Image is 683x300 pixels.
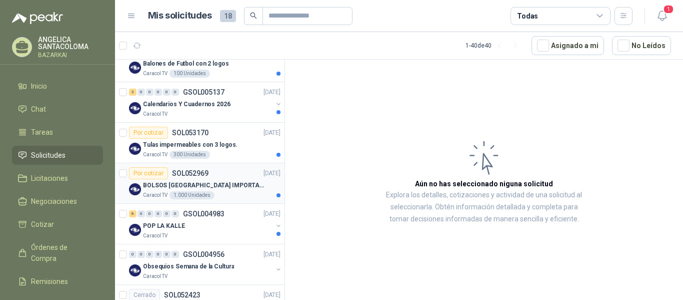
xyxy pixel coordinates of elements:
[115,42,284,82] a: Por cotizarSOL053837[DATE] Company LogoBalones de Futbol con 2 logosCaracol TV100 Unidades
[129,208,282,240] a: 6 0 0 0 0 0 GSOL004983[DATE] Company LogoPOP LA KALLECaracol TV
[143,59,229,69] p: Balones de Futbol con 2 logos
[12,192,103,211] a: Negociaciones
[148,9,212,23] h1: Mis solicitudes
[172,129,208,136] p: SOL053170
[163,210,170,217] div: 0
[164,291,200,298] p: SOL052423
[154,251,162,258] div: 0
[171,210,179,217] div: 0
[38,52,103,58] p: BAZARKAI
[129,86,282,118] a: 3 0 0 0 0 0 GSOL005137[DATE] Company LogoCalendarios Y Cuadernos 2026Caracol TV
[129,183,141,195] img: Company Logo
[263,250,280,259] p: [DATE]
[31,173,68,184] span: Licitaciones
[183,251,224,258] p: GSOL004956
[129,224,141,236] img: Company Logo
[220,10,236,22] span: 18
[129,127,168,139] div: Por cotizar
[163,89,170,96] div: 0
[250,12,257,19] span: search
[663,5,674,14] span: 1
[137,251,145,258] div: 0
[415,178,553,189] h3: Aún no has seleccionado niguna solicitud
[146,89,153,96] div: 0
[31,127,53,138] span: Tareas
[263,169,280,178] p: [DATE]
[517,11,538,22] div: Todas
[169,191,214,199] div: 1.000 Unidades
[129,102,141,114] img: Company Logo
[12,77,103,96] a: Inicio
[12,12,63,24] img: Logo peakr
[169,70,210,78] div: 100 Unidades
[31,81,47,92] span: Inicio
[129,248,282,280] a: 0 0 0 0 0 0 GSOL004956[DATE] Company LogoObsequios Semana de la CulturaCaracol TV
[146,251,153,258] div: 0
[129,89,136,96] div: 3
[129,62,141,74] img: Company Logo
[385,189,583,225] p: Explora los detalles, cotizaciones y actividad de una solicitud al seleccionarla. Obtén informaci...
[171,251,179,258] div: 0
[653,7,671,25] button: 1
[12,272,103,291] a: Remisiones
[465,38,523,54] div: 1 - 40 de 40
[612,36,671,55] button: No Leídos
[263,88,280,97] p: [DATE]
[31,276,68,287] span: Remisiones
[143,191,167,199] p: Caracol TV
[137,89,145,96] div: 0
[143,221,185,231] p: POP LA KALLE
[137,210,145,217] div: 0
[172,170,208,177] p: SOL052969
[12,169,103,188] a: Licitaciones
[12,100,103,119] a: Chat
[531,36,604,55] button: Asignado a mi
[115,163,284,204] a: Por cotizarSOL052969[DATE] Company LogoBOLSOS [GEOGRAPHIC_DATA] IMPORTADO [GEOGRAPHIC_DATA]-397-1...
[183,210,224,217] p: GSOL004983
[263,128,280,138] p: [DATE]
[143,181,267,190] p: BOLSOS [GEOGRAPHIC_DATA] IMPORTADO [GEOGRAPHIC_DATA]-397-1
[169,151,210,159] div: 300 Unidades
[263,290,280,300] p: [DATE]
[31,242,93,264] span: Órdenes de Compra
[12,146,103,165] a: Solicitudes
[129,264,141,276] img: Company Logo
[129,210,136,217] div: 6
[143,232,167,240] p: Caracol TV
[12,123,103,142] a: Tareas
[171,89,179,96] div: 0
[143,140,237,150] p: Tulas impermeables con 3 logos.
[143,272,167,280] p: Caracol TV
[154,89,162,96] div: 0
[31,104,46,115] span: Chat
[263,209,280,219] p: [DATE]
[38,36,103,50] p: ANGELICA SANTACOLOMA
[31,150,65,161] span: Solicitudes
[129,143,141,155] img: Company Logo
[163,251,170,258] div: 0
[143,110,167,118] p: Caracol TV
[129,167,168,179] div: Por cotizar
[143,70,167,78] p: Caracol TV
[143,262,234,271] p: Obsequios Semana de la Cultura
[12,238,103,268] a: Órdenes de Compra
[146,210,153,217] div: 0
[183,89,224,96] p: GSOL005137
[143,151,167,159] p: Caracol TV
[31,196,77,207] span: Negociaciones
[129,251,136,258] div: 0
[143,100,230,109] p: Calendarios Y Cuadernos 2026
[12,215,103,234] a: Cotizar
[115,123,284,163] a: Por cotizarSOL053170[DATE] Company LogoTulas impermeables con 3 logos.Caracol TV300 Unidades
[154,210,162,217] div: 0
[31,219,54,230] span: Cotizar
